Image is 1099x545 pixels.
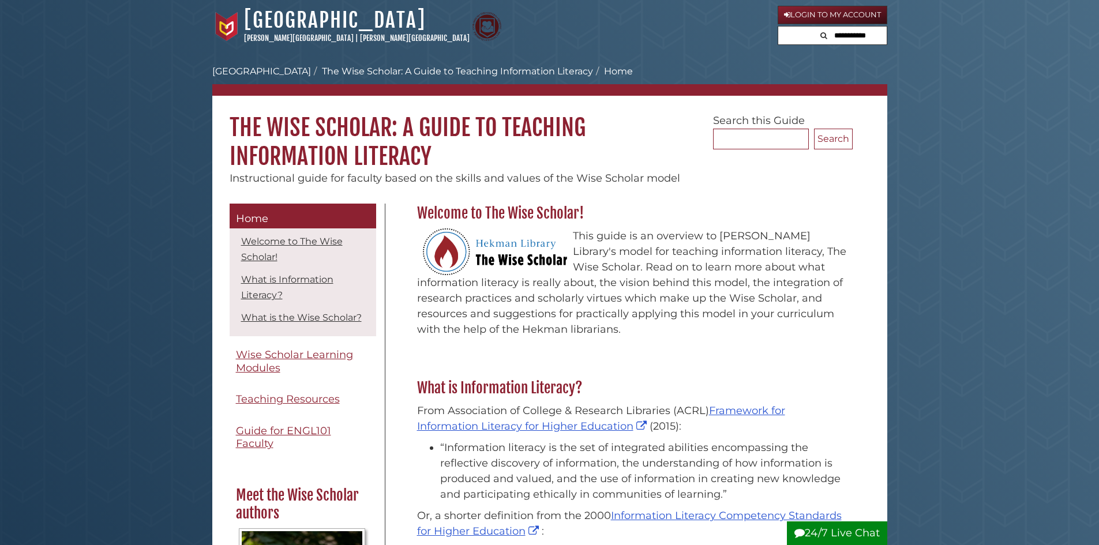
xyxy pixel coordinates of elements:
h2: Welcome to The Wise Scholar! [411,204,853,223]
a: What is the Wise Scholar? [241,312,362,323]
a: Teaching Resources [230,386,376,412]
h2: Meet the Wise Scholar authors [230,486,374,523]
h1: The Wise Scholar: A Guide to Teaching Information Literacy [212,96,887,171]
img: Calvin Theological Seminary [472,12,501,41]
img: Calvin University [212,12,241,41]
a: Wise Scholar Learning Modules [230,342,376,381]
i: Search [820,32,827,39]
a: [GEOGRAPHIC_DATA] [244,7,426,33]
p: Or, a shorter definition from the 2000 : [417,508,847,539]
span: Teaching Resources [236,393,340,405]
a: The Wise Scholar: A Guide to Teaching Information Literacy [322,66,593,77]
a: [PERSON_NAME][GEOGRAPHIC_DATA] [244,33,354,43]
button: Search [814,129,853,149]
a: Login to My Account [778,6,887,24]
nav: breadcrumb [212,65,887,96]
a: Information Literacy Competency Standards for Higher Education [417,509,842,538]
a: What is Information Literacy? [241,274,333,300]
li: “Information literacy is the set of integrated abilities encompassing the reflective discovery of... [440,440,847,502]
span: Wise Scholar Learning Modules [236,348,353,374]
a: Guide for ENGL101 Faculty [230,418,376,457]
span: Instructional guide for faculty based on the skills and values of the Wise Scholar model [230,172,680,185]
a: Welcome to The Wise Scholar! [241,236,343,262]
a: Home [230,204,376,229]
a: Framework for Information Literacy for Higher Education [417,404,785,433]
a: [PERSON_NAME][GEOGRAPHIC_DATA] [360,33,470,43]
p: This guide is an overview to [PERSON_NAME] Library's model for teaching information literacy, The... [417,228,847,337]
span: Home [236,212,268,225]
button: Search [817,27,831,42]
button: 24/7 Live Chat [787,521,887,545]
h2: What is Information Literacy? [411,379,853,397]
span: Guide for ENGL101 Faculty [236,424,331,450]
a: [GEOGRAPHIC_DATA] [212,66,311,77]
li: Home [593,65,633,78]
p: From Association of College & Research Libraries (ACRL) (2015): [417,403,847,434]
span: | [355,33,358,43]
